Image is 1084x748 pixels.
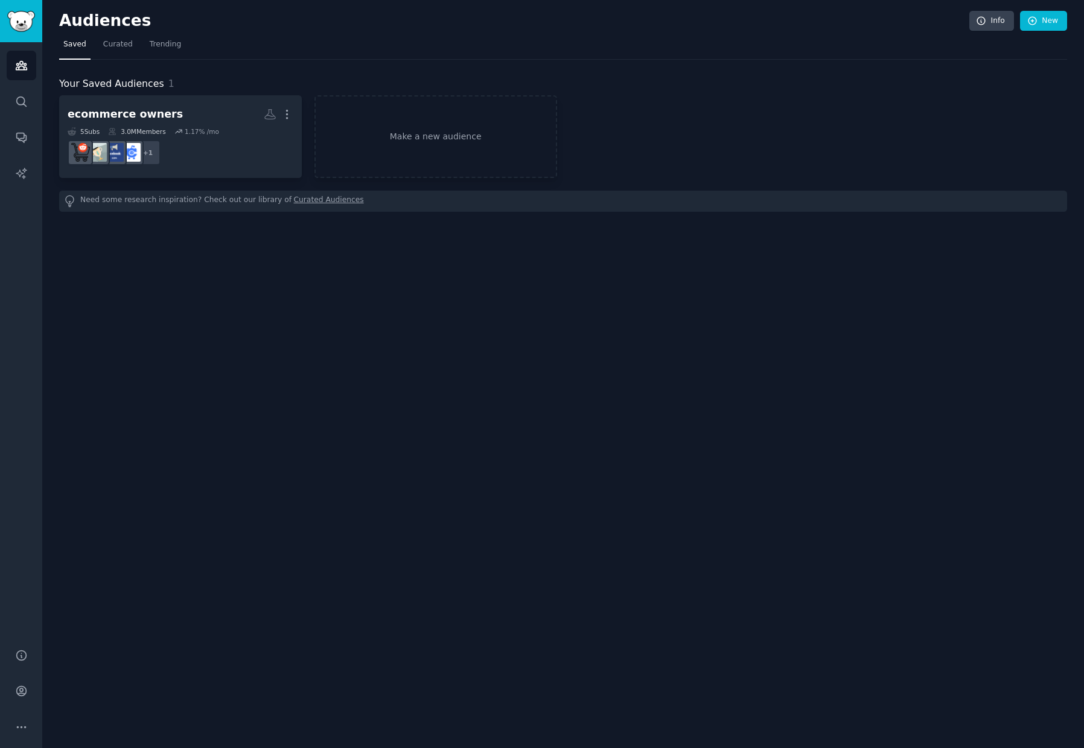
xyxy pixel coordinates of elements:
span: Trending [150,39,181,50]
div: 5 Sub s [68,127,100,136]
span: Your Saved Audiences [59,77,164,92]
a: Curated [99,35,137,60]
a: Curated Audiences [294,195,364,208]
span: 1 [168,78,174,89]
img: EcommerceSuccess [88,143,107,162]
img: FacebookAds [105,143,124,162]
span: Saved [63,39,86,50]
div: ecommerce owners [68,107,183,122]
a: Trending [145,35,185,60]
div: 1.17 % /mo [185,127,219,136]
img: ecommercemarketing [122,143,141,162]
a: ecommerce owners5Subs3.0MMembers1.17% /mo+1ecommercemarketingFacebookAdsEcommerceSuccessecommerce [59,95,302,178]
h2: Audiences [59,11,969,31]
a: New [1020,11,1067,31]
a: Saved [59,35,91,60]
span: Curated [103,39,133,50]
div: 3.0M Members [108,127,165,136]
img: ecommerce [71,143,90,162]
div: + 1 [135,140,161,165]
a: Make a new audience [314,95,557,178]
div: Need some research inspiration? Check out our library of [59,191,1067,212]
a: Info [969,11,1014,31]
img: GummySearch logo [7,11,35,32]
